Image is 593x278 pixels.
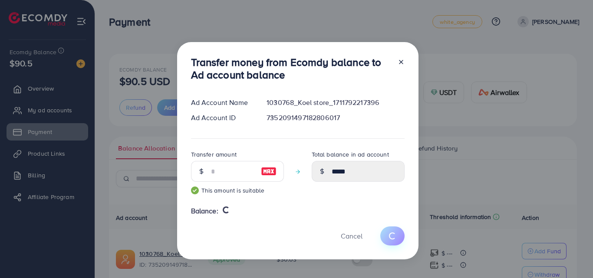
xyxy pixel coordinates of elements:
img: guide [191,186,199,194]
small: This amount is suitable [191,186,284,195]
div: 1030768_Koel store_1711792217396 [260,98,411,108]
span: Balance: [191,206,218,216]
iframe: Chat [556,239,586,271]
div: 7352091497182806017 [260,113,411,123]
h3: Transfer money from Ecomdy balance to Ad account balance [191,56,391,81]
img: image [261,166,277,177]
div: Ad Account ID [184,113,260,123]
label: Total balance in ad account [312,150,389,159]
label: Transfer amount [191,150,237,159]
span: Cancel [341,231,362,241]
div: Ad Account Name [184,98,260,108]
button: Cancel [330,226,373,245]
